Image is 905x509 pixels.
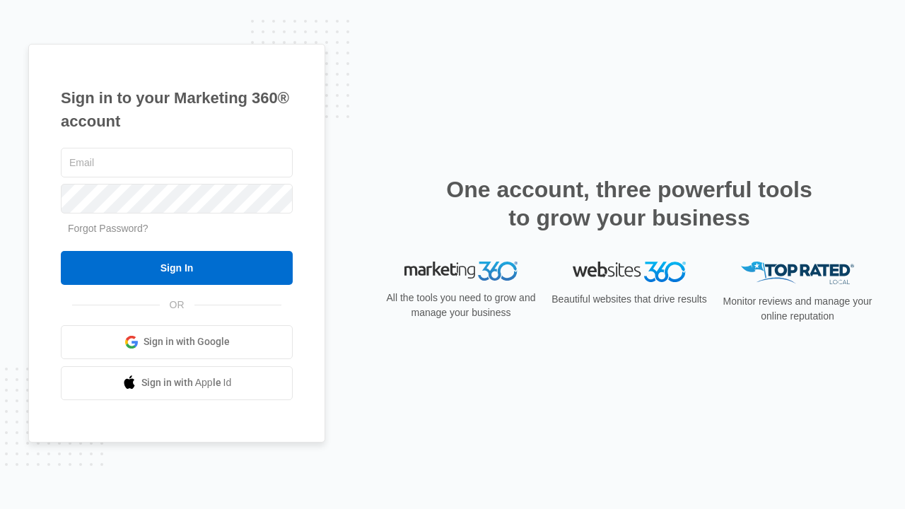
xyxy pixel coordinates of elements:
[550,292,708,307] p: Beautiful websites that drive results
[61,86,293,133] h1: Sign in to your Marketing 360® account
[573,262,686,282] img: Websites 360
[141,375,232,390] span: Sign in with Apple Id
[442,175,817,232] h2: One account, three powerful tools to grow your business
[61,325,293,359] a: Sign in with Google
[144,334,230,349] span: Sign in with Google
[61,148,293,177] input: Email
[382,291,540,320] p: All the tools you need to grow and manage your business
[61,251,293,285] input: Sign In
[61,366,293,400] a: Sign in with Apple Id
[68,223,148,234] a: Forgot Password?
[741,262,854,285] img: Top Rated Local
[160,298,194,312] span: OR
[718,294,877,324] p: Monitor reviews and manage your online reputation
[404,262,518,281] img: Marketing 360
